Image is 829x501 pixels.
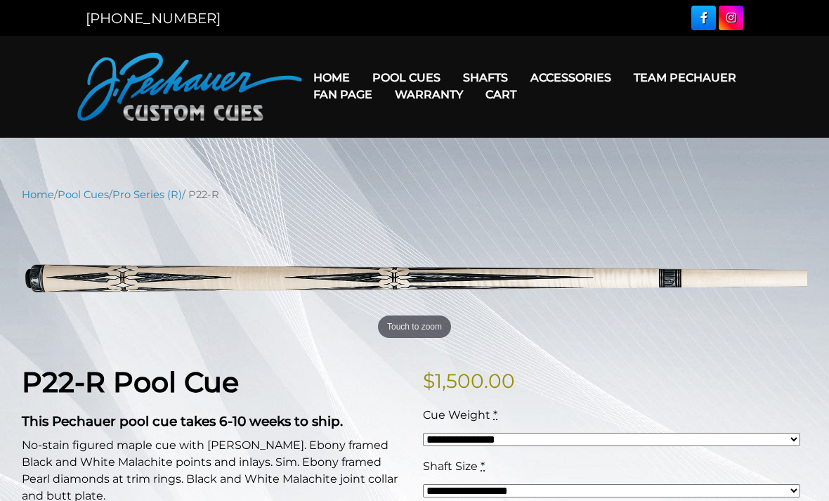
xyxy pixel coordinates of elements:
a: Pool Cues [58,188,109,201]
nav: Breadcrumb [22,187,807,202]
abbr: required [481,460,485,473]
a: Pro Series (R) [112,188,182,201]
a: Fan Page [302,77,384,112]
img: p22-R.png [22,213,807,344]
a: Shafts [452,60,519,96]
a: Touch to zoom [22,213,807,344]
a: Home [22,188,54,201]
a: Cart [474,77,528,112]
strong: P22-R Pool Cue [22,365,239,399]
a: Pool Cues [361,60,452,96]
a: Warranty [384,77,474,112]
span: Cue Weight [423,408,490,422]
img: Pechauer Custom Cues [77,53,302,121]
span: Shaft Size [423,460,478,473]
a: Accessories [519,60,622,96]
a: Team Pechauer [622,60,748,96]
strong: This Pechauer pool cue takes 6-10 weeks to ship. [22,413,343,429]
bdi: 1,500.00 [423,369,515,393]
span: $ [423,369,435,393]
abbr: required [493,408,497,422]
a: [PHONE_NUMBER] [86,10,221,27]
a: Home [302,60,361,96]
